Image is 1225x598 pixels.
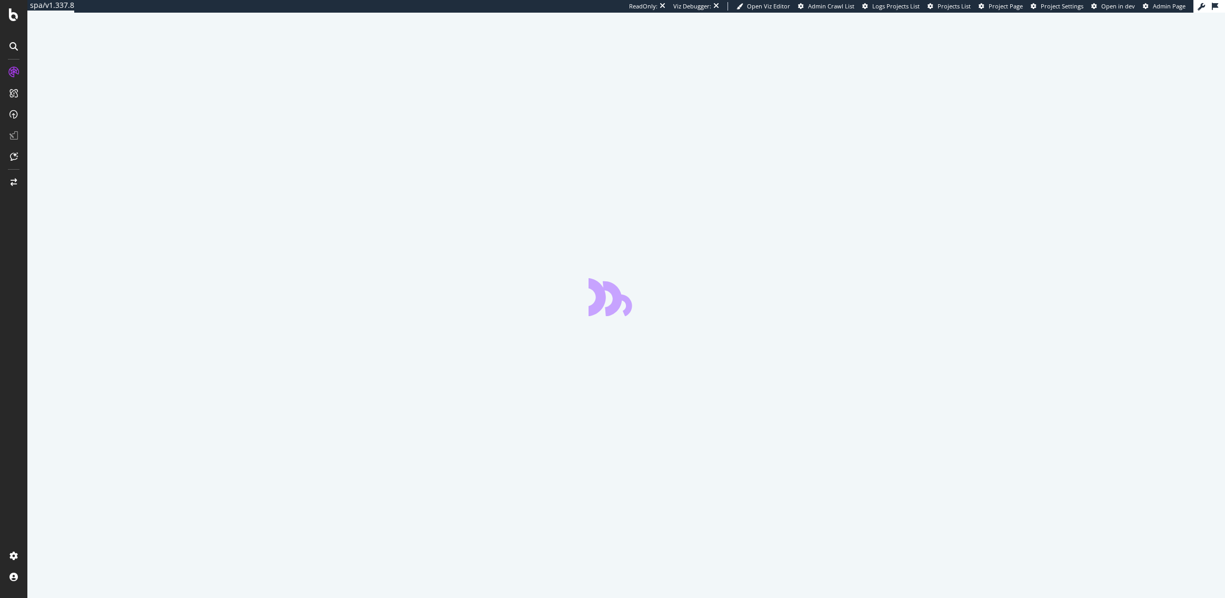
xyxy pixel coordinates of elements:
[1101,2,1135,10] span: Open in dev
[872,2,920,10] span: Logs Projects List
[1143,2,1186,11] a: Admin Page
[673,2,711,11] div: Viz Debugger:
[747,2,790,10] span: Open Viz Editor
[808,2,854,10] span: Admin Crawl List
[736,2,790,11] a: Open Viz Editor
[798,2,854,11] a: Admin Crawl List
[1153,2,1186,10] span: Admin Page
[589,278,664,316] div: animation
[928,2,971,11] a: Projects List
[862,2,920,11] a: Logs Projects List
[1041,2,1083,10] span: Project Settings
[979,2,1023,11] a: Project Page
[629,2,658,11] div: ReadOnly:
[989,2,1023,10] span: Project Page
[938,2,971,10] span: Projects List
[1091,2,1135,11] a: Open in dev
[1031,2,1083,11] a: Project Settings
